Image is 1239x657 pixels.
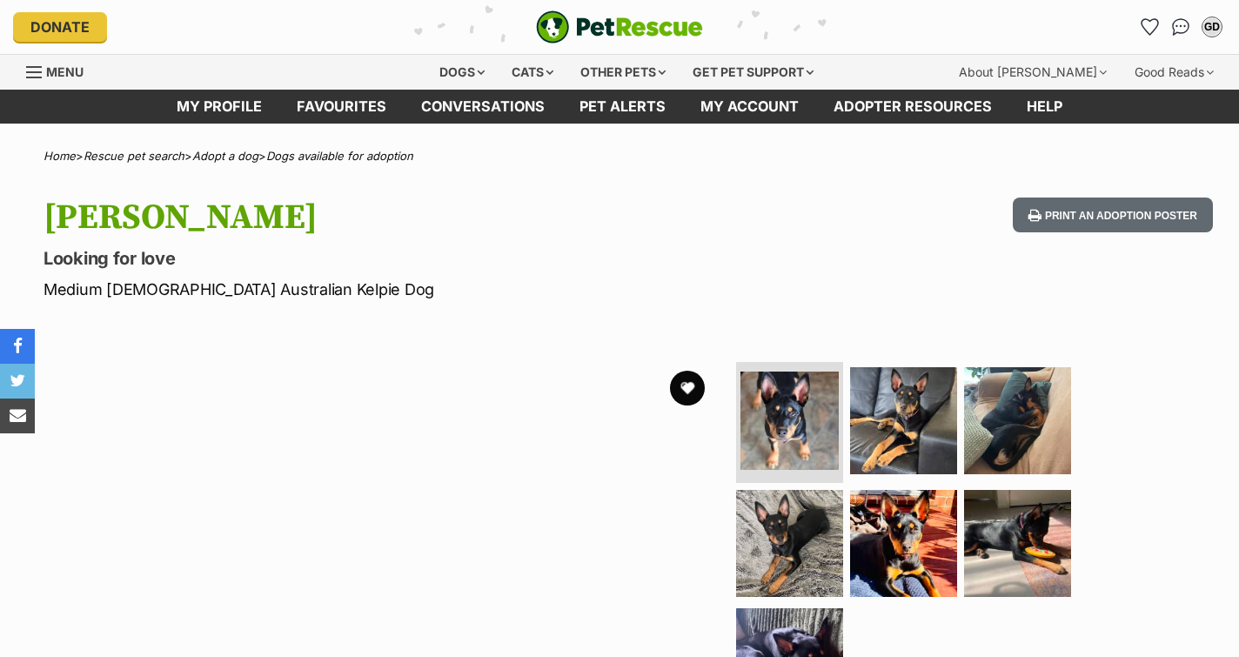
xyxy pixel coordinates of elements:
div: About [PERSON_NAME] [947,55,1119,90]
a: My profile [159,90,279,124]
a: Conversations [1167,13,1195,41]
div: Other pets [568,55,678,90]
a: Rescue pet search [84,149,184,163]
div: Get pet support [680,55,826,90]
div: Dogs [427,55,497,90]
img: Photo of Rumi [736,490,843,597]
a: Dogs available for adoption [266,149,413,163]
img: Photo of Rumi [850,367,957,474]
a: My account [683,90,816,124]
div: Cats [499,55,566,90]
img: Photo of Rumi [964,367,1071,474]
a: Menu [26,55,96,86]
a: Adopt a dog [192,149,258,163]
img: Photo of Rumi [964,490,1071,597]
a: Help [1009,90,1080,124]
div: GD [1203,18,1221,36]
a: Home [44,149,76,163]
a: Adopter resources [816,90,1009,124]
img: chat-41dd97257d64d25036548639549fe6c8038ab92f7586957e7f3b1b290dea8141.svg [1172,18,1190,36]
a: PetRescue [536,10,703,44]
ul: Account quick links [1135,13,1226,41]
img: logo-e224e6f780fb5917bec1dbf3a21bbac754714ae5b6737aabdf751b685950b380.svg [536,10,703,44]
a: Donate [13,12,107,42]
a: Pet alerts [562,90,683,124]
p: Looking for love [44,246,755,271]
img: Photo of Rumi [850,490,957,597]
a: Favourites [279,90,404,124]
div: Good Reads [1122,55,1226,90]
button: Print an adoption poster [1013,198,1213,233]
button: My account [1198,13,1226,41]
h1: [PERSON_NAME] [44,198,755,238]
a: Favourites [1135,13,1163,41]
button: favourite [670,371,705,406]
span: Menu [46,64,84,79]
a: conversations [404,90,562,124]
p: Medium [DEMOGRAPHIC_DATA] Australian Kelpie Dog [44,278,755,301]
img: Photo of Rumi [740,372,839,470]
